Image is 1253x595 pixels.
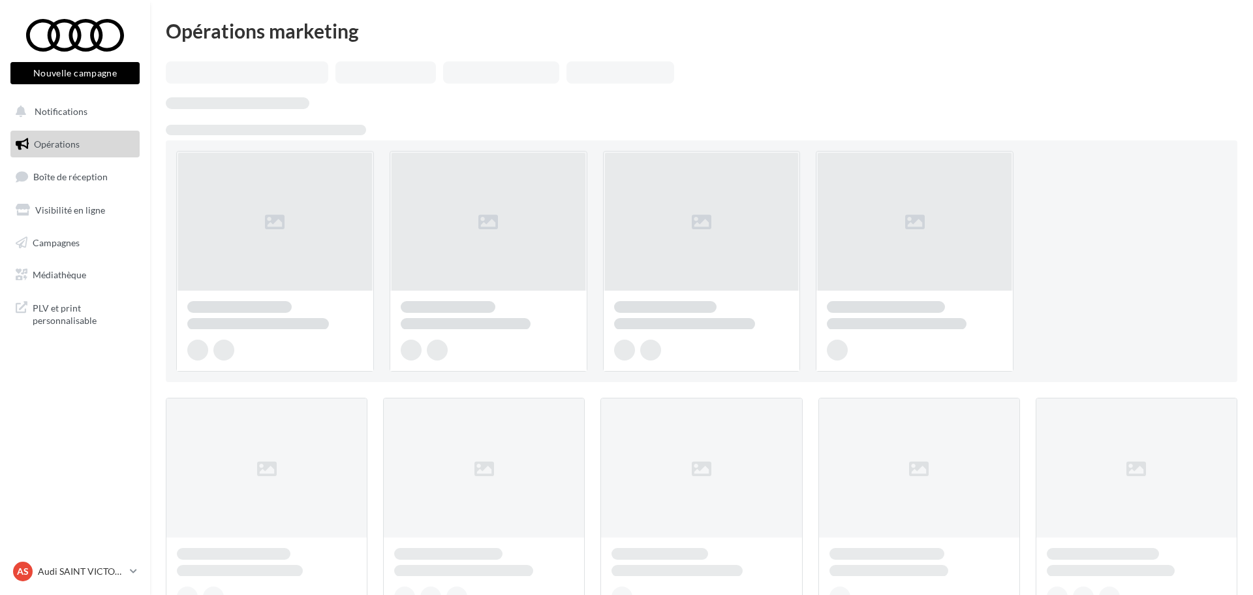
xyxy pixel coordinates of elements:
span: Campagnes [33,236,80,248]
span: Notifications [35,106,87,117]
a: Visibilité en ligne [8,197,142,224]
span: AS [17,565,29,578]
span: Boîte de réception [33,171,108,182]
a: Boîte de réception [8,163,142,191]
a: Campagnes [8,229,142,257]
span: PLV et print personnalisable [33,299,134,327]
a: PLV et print personnalisable [8,294,142,332]
span: Visibilité en ligne [35,204,105,216]
button: Nouvelle campagne [10,62,140,84]
span: Médiathèque [33,269,86,280]
div: Opérations marketing [166,21,1237,40]
a: AS Audi SAINT VICTORET [10,559,140,584]
button: Notifications [8,98,137,125]
p: Audi SAINT VICTORET [38,565,125,578]
span: Opérations [34,138,80,150]
a: Médiathèque [8,261,142,289]
a: Opérations [8,131,142,158]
